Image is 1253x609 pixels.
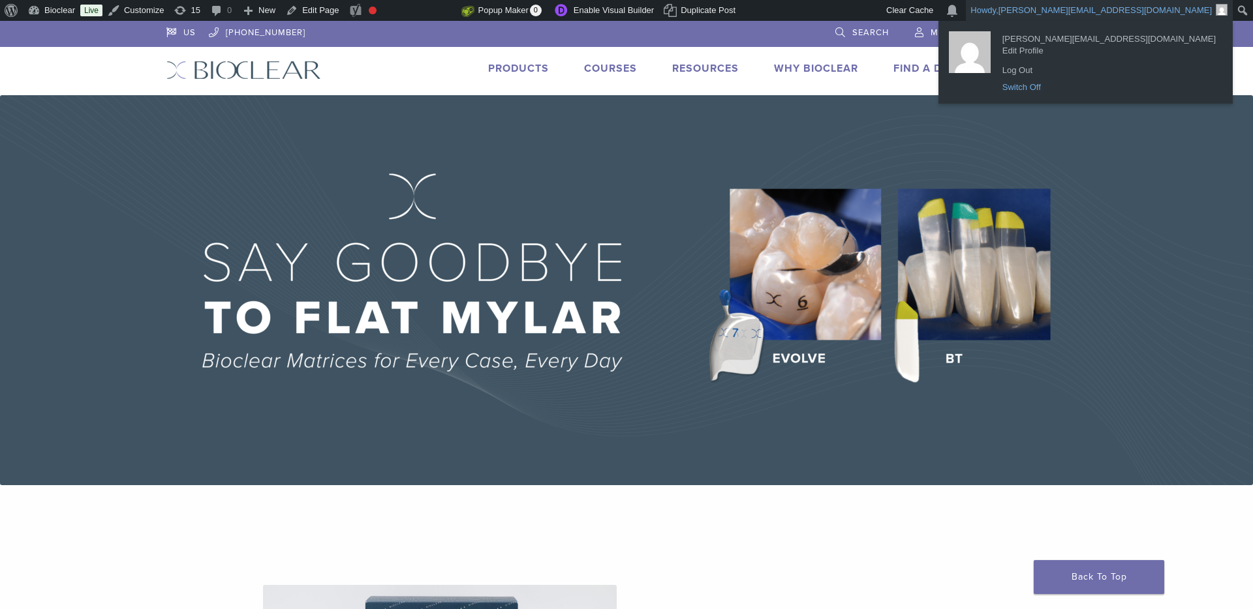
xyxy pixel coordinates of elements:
[530,5,542,16] span: 0
[835,21,889,40] a: Search
[938,21,1233,104] ul: Howdy, jacinda@bioclearmatrix.com
[996,79,1222,96] a: Switch Off
[1002,40,1216,52] span: Edit Profile
[672,62,739,75] a: Resources
[931,27,992,38] span: My Account
[166,61,321,80] img: Bioclear
[893,62,980,75] a: Find A Doctor
[369,7,377,14] div: Focus keyphrase not set
[852,27,889,38] span: Search
[80,5,102,16] a: Live
[774,62,858,75] a: Why Bioclear
[166,21,196,40] a: US
[209,21,305,40] a: [PHONE_NUMBER]
[584,62,637,75] a: Courses
[998,5,1212,15] span: [PERSON_NAME][EMAIL_ADDRESS][DOMAIN_NAME]
[1034,560,1164,594] a: Back To Top
[1002,29,1216,40] span: [PERSON_NAME][EMAIL_ADDRESS][DOMAIN_NAME]
[996,62,1222,79] a: Log Out
[915,21,992,40] a: My Account
[488,62,549,75] a: Products
[388,3,461,19] img: Views over 48 hours. Click for more Jetpack Stats.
